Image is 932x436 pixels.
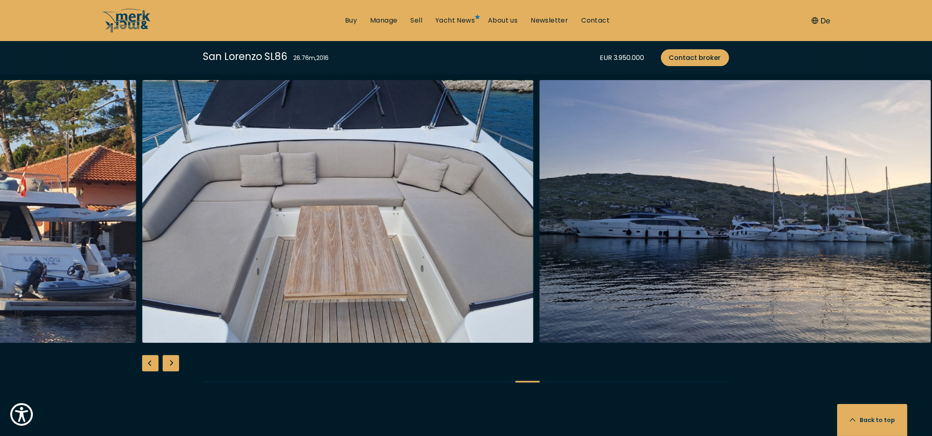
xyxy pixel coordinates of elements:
[488,16,518,25] a: About us
[581,16,610,25] a: Contact
[600,53,644,63] div: EUR 3.950.000
[531,16,568,25] a: Newsletter
[540,80,931,343] img: Merk&Merk
[410,16,422,25] a: Sell
[661,49,729,66] a: Contact broker
[812,15,830,26] button: De
[163,355,179,372] div: Next slide
[837,404,907,436] button: Back to top
[345,16,357,25] a: Buy
[102,26,151,35] a: /
[142,80,534,343] img: Merk&Merk
[370,16,397,25] a: Manage
[8,401,35,428] button: Show Accessibility Preferences
[294,54,329,62] div: 26.76 m , 2016
[669,53,721,63] span: Contact broker
[435,16,475,25] a: Yacht News
[142,355,159,372] div: Previous slide
[203,49,288,64] div: San Lorenzo SL86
